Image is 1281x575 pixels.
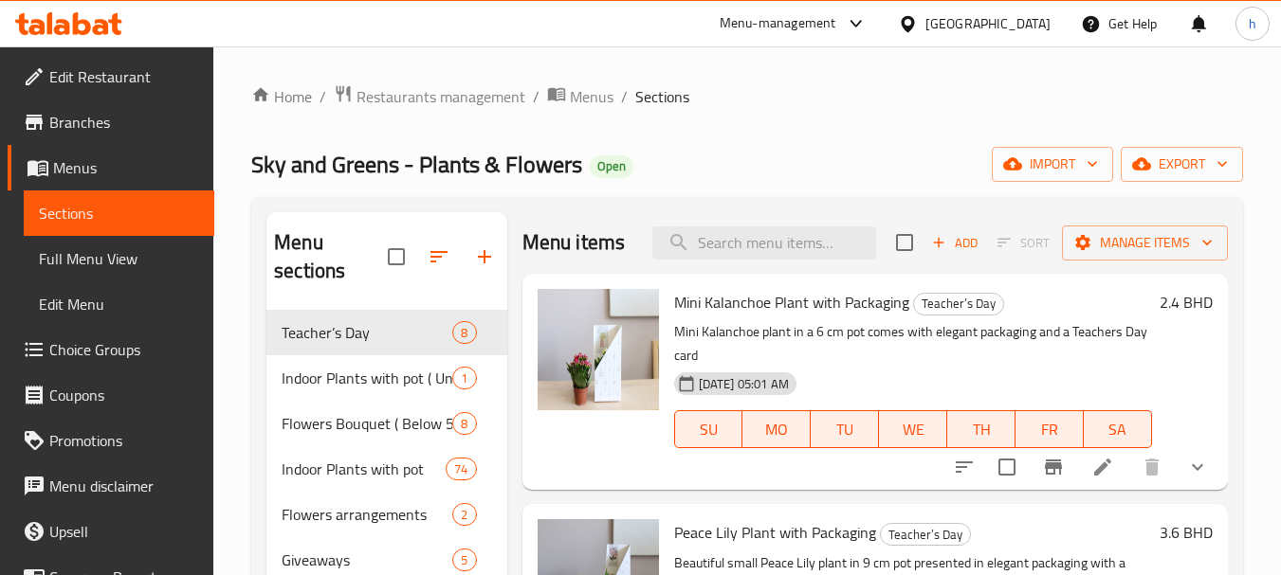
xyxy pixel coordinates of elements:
button: Branch-specific-item [1031,444,1076,490]
h6: 2.4 BHD [1160,289,1213,315]
span: Upsell [49,520,199,543]
span: Indoor Plants with pot ( Under 10 ) [282,367,452,389]
span: SA [1091,416,1144,443]
span: Add item [924,228,985,258]
span: Select to update [987,447,1027,487]
span: Indoor Plants with pot [282,458,446,480]
div: items [452,321,476,344]
svg: Show Choices [1186,456,1209,478]
span: Sections [39,202,199,225]
div: Open [590,155,633,178]
div: Indoor Plants with pot ( Under 10 )1 [266,355,506,401]
span: Sections [635,85,689,108]
span: Add [929,232,980,254]
span: 8 [453,415,475,433]
div: Teacher’s Day [913,293,1004,315]
button: WE [879,410,947,448]
span: export [1136,153,1228,176]
h6: 3.6 BHD [1160,519,1213,546]
span: import [1007,153,1098,176]
span: Select section first [985,228,1062,258]
h2: Menu sections [274,228,387,285]
span: Restaurants management [357,85,525,108]
input: search [652,226,876,260]
a: Upsell [8,509,214,554]
span: Open [590,158,633,174]
div: Teacher’s Day [880,523,971,546]
button: Add section [462,234,507,279]
span: 8 [453,324,475,342]
span: Coupons [49,384,199,406]
a: Home [251,85,312,108]
span: Full Menu View [39,247,199,270]
a: Full Menu View [24,236,214,281]
span: Giveaways [282,548,452,571]
a: Choice Groups [8,327,214,372]
li: / [320,85,326,108]
span: MO [750,416,803,443]
button: show more [1175,444,1220,490]
button: TH [947,410,1016,448]
span: Teacher’s Day [282,321,452,344]
button: Manage items [1062,225,1228,261]
a: Edit Menu [24,281,214,327]
button: SA [1084,410,1152,448]
span: Choice Groups [49,338,199,361]
span: Select section [885,223,924,262]
span: Mini Kalanchoe Plant with Packaging [674,288,909,316]
span: 2 [453,506,475,524]
div: [GEOGRAPHIC_DATA] [925,13,1051,34]
span: Branches [49,111,199,134]
span: Teacher’s Day [914,293,1003,314]
a: Promotions [8,418,214,463]
span: h [1249,13,1256,34]
button: delete [1129,444,1175,490]
div: items [452,367,476,389]
a: Coupons [8,372,214,418]
li: / [621,85,628,108]
button: MO [742,410,811,448]
button: FR [1016,410,1084,448]
span: Teacher’s Day [881,524,970,546]
span: TH [955,416,1008,443]
span: 74 [447,460,475,478]
button: TU [811,410,879,448]
span: Flowers arrangements [282,503,452,526]
span: TU [818,416,871,443]
div: Menu-management [720,12,836,35]
p: Mini Kalanchoe plant in a 6 cm pot comes with elegant packaging and a Teachers Day card [674,320,1152,368]
button: import [992,147,1113,182]
span: FR [1023,416,1076,443]
span: Menus [53,156,199,179]
span: Select all sections [376,237,416,277]
span: Sort sections [416,234,462,279]
a: Branches [8,99,214,145]
a: Edit Restaurant [8,54,214,99]
button: sort-choices [942,444,987,490]
span: Promotions [49,429,199,452]
div: items [452,412,476,435]
div: Teacher’s Day8 [266,310,506,355]
a: Menu disclaimer [8,463,214,509]
div: items [446,458,476,480]
a: Sections [24,190,214,236]
div: Indoor Plants with pot74 [266,446,506,492]
h2: Menu items [522,228,626,257]
li: / [533,85,540,108]
div: Flowers arrangements2 [266,492,506,537]
button: export [1121,147,1243,182]
button: Add [924,228,985,258]
a: Restaurants management [334,84,525,109]
a: Menus [547,84,613,109]
div: items [452,503,476,526]
span: Flowers Bouquet ( Below 5 ) [282,412,452,435]
span: 5 [453,551,475,569]
nav: breadcrumb [251,84,1243,109]
span: Menus [570,85,613,108]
